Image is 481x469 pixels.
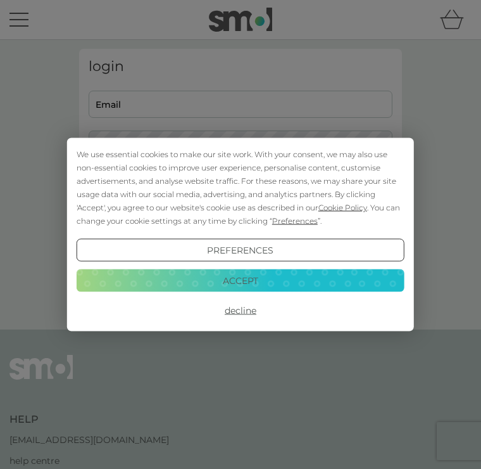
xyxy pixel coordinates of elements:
[67,138,414,331] div: Cookie Consent Prompt
[77,239,404,262] button: Preferences
[77,269,404,292] button: Accept
[272,216,318,226] span: Preferences
[77,148,404,228] div: We use essential cookies to make our site work. With your consent, we may also use non-essential ...
[318,203,367,212] span: Cookie Policy
[77,299,404,322] button: Decline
